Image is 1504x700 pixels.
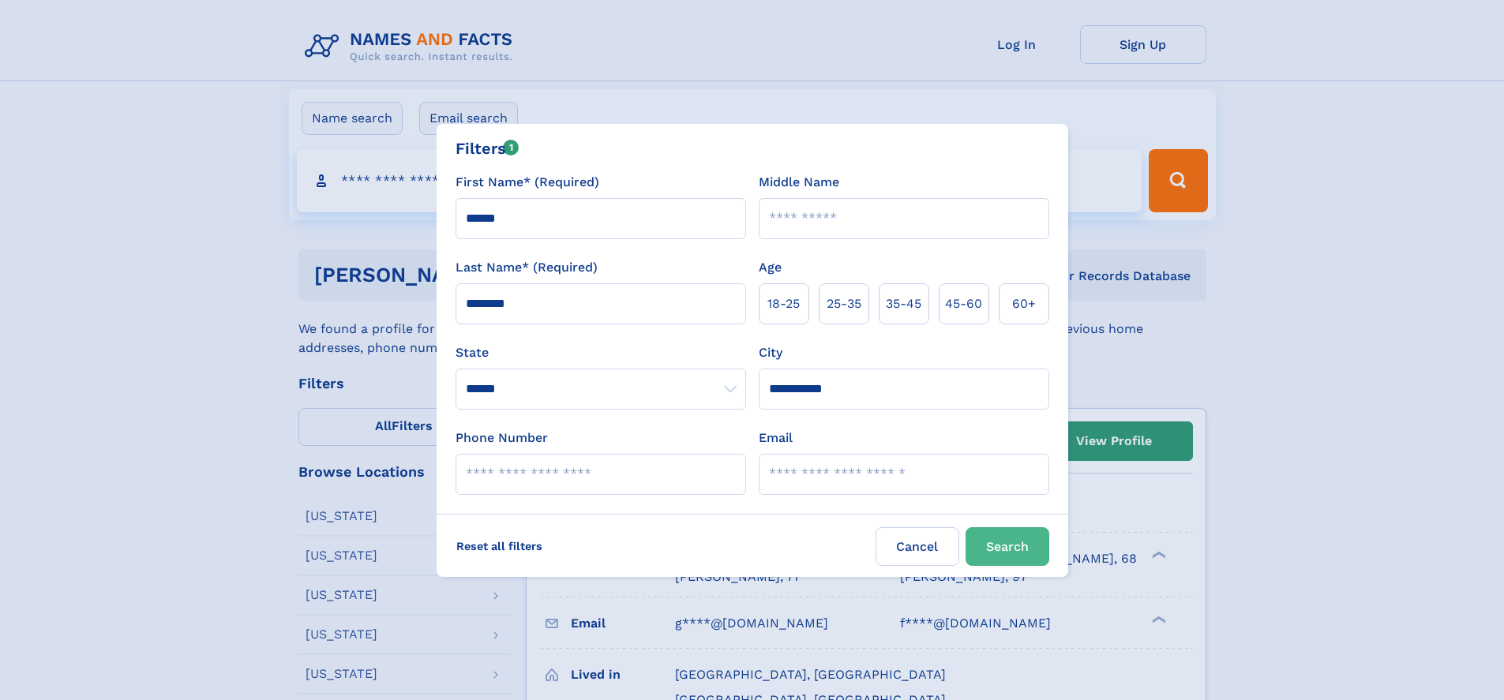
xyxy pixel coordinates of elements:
[446,527,553,565] label: Reset all filters
[767,294,800,313] span: 18‑25
[456,173,599,192] label: First Name* (Required)
[456,343,746,362] label: State
[886,294,921,313] span: 35‑45
[945,294,982,313] span: 45‑60
[456,137,519,160] div: Filters
[827,294,861,313] span: 25‑35
[759,343,782,362] label: City
[759,429,793,447] label: Email
[966,527,1049,566] button: Search
[1012,294,1036,313] span: 60+
[759,258,782,277] label: Age
[456,429,548,447] label: Phone Number
[759,173,839,192] label: Middle Name
[876,527,959,566] label: Cancel
[456,258,598,277] label: Last Name* (Required)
